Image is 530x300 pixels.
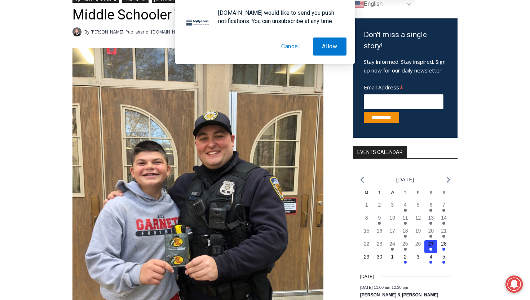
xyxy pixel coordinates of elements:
[429,248,432,251] em: Has events
[360,285,408,290] time: -
[378,222,381,225] em: Has events
[404,191,406,195] span: T
[404,248,407,251] em: Has events
[442,254,445,260] time: 5
[424,253,437,266] button: 4 Has events
[442,248,445,251] em: Has events
[442,202,445,208] time: 7
[386,240,399,253] button: 24 Has events
[428,228,434,234] time: 20
[389,215,395,221] time: 10
[404,235,407,238] em: Has events
[364,57,447,75] p: Stay informed. Stay inspired. Sign up now for our daily newsletter.
[391,254,394,260] time: 1
[399,190,412,201] div: Thursday
[429,261,432,264] em: Has events
[373,253,386,266] button: 30
[360,285,390,290] span: [DATE] 11:00 am
[360,253,373,266] button: 29
[378,215,381,221] time: 9
[437,240,450,253] button: 28 Has events
[412,190,425,201] div: Friday
[415,228,421,234] time: 19
[404,202,407,208] time: 4
[441,228,447,234] time: 21
[437,201,450,214] button: 7 Has events
[429,235,432,238] em: Has events
[429,202,432,208] time: 6
[392,285,408,290] span: 12:30 pm
[442,235,445,238] em: Has events
[373,214,386,227] button: 9 Has events
[404,209,407,212] em: Has events
[386,253,399,266] button: 1
[377,254,383,260] time: 30
[353,146,407,158] h2: Events Calendar
[360,176,364,183] a: Previous month
[377,228,383,234] time: 16
[437,214,450,227] button: 14 Has events
[386,201,399,214] button: 3
[360,273,374,280] time: [DATE]
[360,214,373,227] button: 8
[412,201,425,214] button: 5
[424,240,437,253] button: 27 Has events
[378,202,381,208] time: 2
[365,202,368,208] time: 1
[365,215,368,221] time: 8
[417,254,420,260] time: 3
[364,241,370,247] time: 22
[424,201,437,214] button: 6 Has events
[412,253,425,266] button: 3
[364,80,443,93] label: Email Address
[386,214,399,227] button: 10
[428,215,434,221] time: 13
[396,175,414,184] li: [DATE]
[424,214,437,227] button: 13 Has events
[378,191,380,195] span: T
[424,227,437,240] button: 20 Has events
[386,190,399,201] div: Wednesday
[399,253,412,266] button: 2 Has events
[399,227,412,240] button: 18 Has events
[442,209,445,212] em: Has events
[390,191,394,195] span: W
[437,253,450,266] button: 5 Has events
[417,191,419,195] span: F
[364,254,370,260] time: 29
[373,240,386,253] button: 23
[443,191,445,195] span: S
[437,190,450,201] div: Sunday
[402,228,408,234] time: 18
[424,190,437,201] div: Saturday
[404,261,407,264] em: Has events
[412,214,425,227] button: 12
[364,228,370,234] time: 15
[373,190,386,201] div: Tuesday
[389,228,395,234] time: 17
[399,240,412,253] button: 25 Has events
[404,222,407,225] em: Has events
[442,261,445,264] em: Has events
[417,202,420,208] time: 5
[373,201,386,214] button: 2
[442,222,445,225] em: Has events
[389,241,395,247] time: 24
[428,241,434,247] time: 27
[429,209,432,212] em: Has events
[415,241,421,247] time: 26
[412,240,425,253] button: 26
[386,227,399,240] button: 17
[373,227,386,240] button: 16
[429,254,432,260] time: 4
[360,227,373,240] button: 15
[441,215,447,221] time: 14
[399,214,412,227] button: 11 Has events
[391,202,394,208] time: 3
[272,37,309,56] button: Cancel
[212,9,346,25] div: [DOMAIN_NAME] would like to send you push notifications. You can unsubscribe at any time.
[437,227,450,240] button: 21 Has events
[360,190,373,201] div: Monday
[360,201,373,214] button: 1
[184,9,212,37] img: notification icon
